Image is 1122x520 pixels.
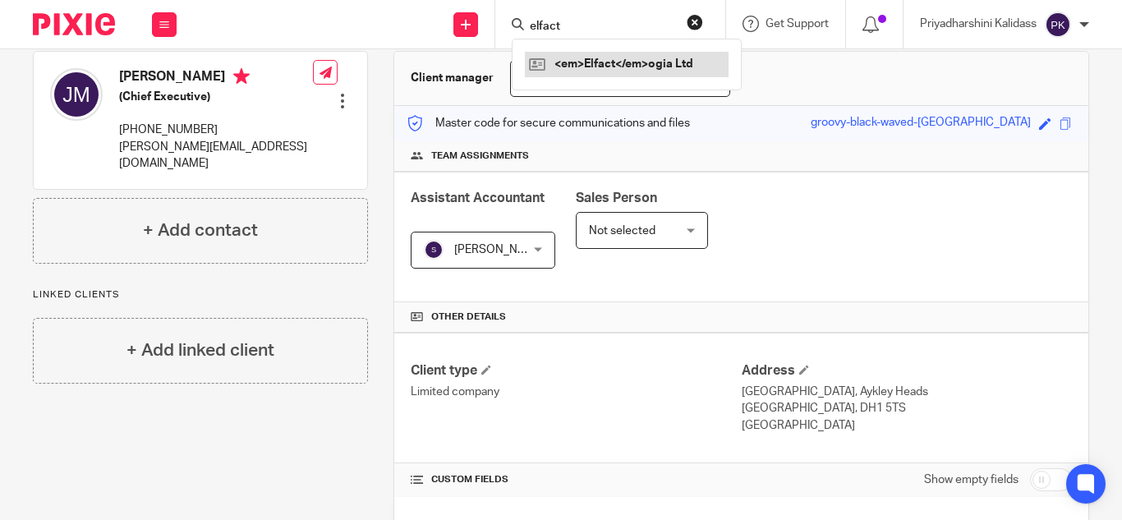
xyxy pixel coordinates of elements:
[411,191,545,205] span: Assistant Accountant
[742,384,1072,400] p: [GEOGRAPHIC_DATA], Aykley Heads
[431,311,506,324] span: Other details
[50,68,103,121] img: svg%3E
[233,68,250,85] i: Primary
[742,362,1072,380] h4: Address
[126,338,274,363] h4: + Add linked client
[143,218,258,243] h4: + Add contact
[119,89,313,105] h5: (Chief Executive)
[742,400,1072,416] p: [GEOGRAPHIC_DATA], DH1 5TS
[742,417,1072,434] p: [GEOGRAPHIC_DATA]
[411,362,741,380] h4: Client type
[411,384,741,400] p: Limited company
[33,13,115,35] img: Pixie
[119,139,313,173] p: [PERSON_NAME][EMAIL_ADDRESS][DOMAIN_NAME]
[589,225,655,237] span: Not selected
[33,288,368,301] p: Linked clients
[424,240,444,260] img: svg%3E
[407,115,690,131] p: Master code for secure communications and files
[1045,12,1071,38] img: svg%3E
[411,70,494,86] h3: Client manager
[119,122,313,138] p: [PHONE_NUMBER]
[411,473,741,486] h4: CUSTOM FIELDS
[766,18,829,30] span: Get Support
[576,191,657,205] span: Sales Person
[924,472,1019,488] label: Show empty fields
[431,150,529,163] span: Team assignments
[528,20,676,35] input: Search
[119,68,313,89] h4: [PERSON_NAME]
[920,16,1037,32] p: Priyadharshini Kalidass
[811,114,1031,133] div: groovy-black-waved-[GEOGRAPHIC_DATA]
[454,244,554,255] span: [PERSON_NAME] S
[687,14,703,30] button: Clear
